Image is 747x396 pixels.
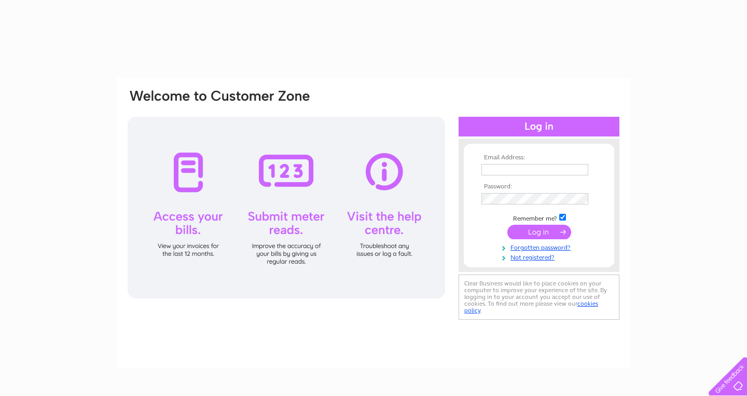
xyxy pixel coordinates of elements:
[479,212,599,223] td: Remember me?
[507,225,571,239] input: Submit
[481,242,599,252] a: Forgotten password?
[464,300,598,314] a: cookies policy
[479,154,599,161] th: Email Address:
[459,275,619,320] div: Clear Business would like to place cookies on your computer to improve your experience of the sit...
[479,183,599,190] th: Password:
[481,252,599,262] a: Not registered?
